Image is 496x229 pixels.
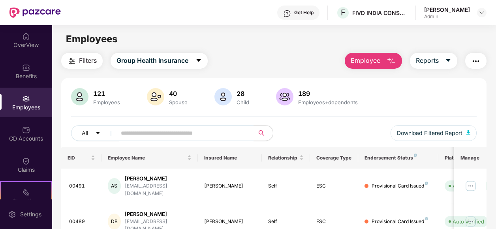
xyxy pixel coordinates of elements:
button: Employee [345,53,402,69]
div: ESC [316,182,352,190]
div: [PERSON_NAME] [204,182,256,190]
span: Reports [416,56,439,66]
img: svg+xml;base64,PHN2ZyB4bWxucz0iaHR0cDovL3d3dy53My5vcmcvMjAwMC9zdmciIHhtbG5zOnhsaW5rPSJodHRwOi8vd3... [276,88,293,105]
span: Employee [351,56,380,66]
div: 28 [235,90,251,98]
span: EID [68,155,89,161]
div: Stepathon [1,197,51,205]
button: Reportscaret-down [410,53,457,69]
img: manageButton [464,215,477,228]
div: ESC [316,218,352,225]
button: Group Health Insurancecaret-down [111,53,208,69]
div: [PERSON_NAME] [125,210,192,218]
span: Employee Name [108,155,186,161]
div: 00489 [69,218,95,225]
span: Filters [79,56,97,66]
img: svg+xml;base64,PHN2ZyB4bWxucz0iaHR0cDovL3d3dy53My5vcmcvMjAwMC9zdmciIHdpZHRoPSIyNCIgaGVpZ2h0PSIyNC... [471,56,481,66]
button: Download Filtered Report [391,125,477,141]
span: caret-down [195,57,202,64]
img: svg+xml;base64,PHN2ZyBpZD0iQmVuZWZpdHMiIHhtbG5zPSJodHRwOi8vd3d3LnczLm9yZy8yMDAwL3N2ZyIgd2lkdGg9Ij... [22,64,30,71]
img: svg+xml;base64,PHN2ZyBpZD0iRW1wbG95ZWVzIiB4bWxucz0iaHR0cDovL3d3dy53My5vcmcvMjAwMC9zdmciIHdpZHRoPS... [22,95,30,103]
button: Filters [61,53,103,69]
div: [EMAIL_ADDRESS][DOMAIN_NAME] [125,182,192,197]
div: Admin [424,13,470,20]
div: [PERSON_NAME] [204,218,256,225]
img: svg+xml;base64,PHN2ZyBpZD0iQ2xhaW0iIHhtbG5zPSJodHRwOi8vd3d3LnczLm9yZy8yMDAwL3N2ZyIgd2lkdGg9IjIwIi... [22,157,30,165]
div: Platform Status [445,155,488,161]
img: svg+xml;base64,PHN2ZyB4bWxucz0iaHR0cDovL3d3dy53My5vcmcvMjAwMC9zdmciIHhtbG5zOnhsaW5rPSJodHRwOi8vd3... [466,130,470,135]
div: Employees [92,99,122,105]
div: Provisional Card Issued [372,218,428,225]
span: Relationship [268,155,298,161]
img: svg+xml;base64,PHN2ZyB4bWxucz0iaHR0cDovL3d3dy53My5vcmcvMjAwMC9zdmciIHhtbG5zOnhsaW5rPSJodHRwOi8vd3... [214,88,232,105]
img: svg+xml;base64,PHN2ZyB4bWxucz0iaHR0cDovL3d3dy53My5vcmcvMjAwMC9zdmciIHhtbG5zOnhsaW5rPSJodHRwOi8vd3... [71,88,88,105]
div: Self [268,218,304,225]
div: Employees+dependents [297,99,359,105]
div: Endorsement Status [364,155,432,161]
button: Allcaret-down [71,125,119,141]
img: svg+xml;base64,PHN2ZyB4bWxucz0iaHR0cDovL3d3dy53My5vcmcvMjAwMC9zdmciIHdpZHRoPSIyNCIgaGVpZ2h0PSIyNC... [67,56,77,66]
img: svg+xml;base64,PHN2ZyBpZD0iSG9tZSIgeG1sbnM9Imh0dHA6Ly93d3cudzMub3JnLzIwMDAvc3ZnIiB3aWR0aD0iMjAiIG... [22,32,30,40]
img: svg+xml;base64,PHN2ZyB4bWxucz0iaHR0cDovL3d3dy53My5vcmcvMjAwMC9zdmciIHdpZHRoPSI4IiBoZWlnaHQ9IjgiIH... [414,154,417,157]
div: FIVD INDIA CONSULTING PRIVATE LIMITED [352,9,408,17]
div: Provisional Card Issued [372,182,428,190]
th: Insured Name [198,147,262,169]
th: Employee Name [101,147,198,169]
img: svg+xml;base64,PHN2ZyB4bWxucz0iaHR0cDovL3d3dy53My5vcmcvMjAwMC9zdmciIHdpZHRoPSI4IiBoZWlnaHQ9IjgiIH... [425,182,428,185]
span: search [254,130,269,136]
div: Spouse [167,99,189,105]
span: Group Health Insurance [116,56,188,66]
img: svg+xml;base64,PHN2ZyB4bWxucz0iaHR0cDovL3d3dy53My5vcmcvMjAwMC9zdmciIHdpZHRoPSIyMSIgaGVpZ2h0PSIyMC... [22,188,30,196]
div: [PERSON_NAME] [125,175,192,182]
button: search [254,125,273,141]
div: 189 [297,90,359,98]
span: All [82,129,88,137]
th: Relationship [262,147,310,169]
th: Coverage Type [310,147,358,169]
span: caret-down [445,57,451,64]
span: F [341,8,346,17]
img: New Pazcare Logo [9,8,61,18]
img: svg+xml;base64,PHN2ZyB4bWxucz0iaHR0cDovL3d3dy53My5vcmcvMjAwMC9zdmciIHdpZHRoPSI4IiBoZWlnaHQ9IjgiIH... [425,217,428,220]
img: svg+xml;base64,PHN2ZyBpZD0iSGVscC0zMngzMiIgeG1sbnM9Imh0dHA6Ly93d3cudzMub3JnLzIwMDAvc3ZnIiB3aWR0aD... [283,9,291,17]
div: 121 [92,90,122,98]
th: EID [61,147,101,169]
div: Child [235,99,251,105]
span: Employees [66,33,118,45]
div: Auto Verified [453,218,484,225]
img: svg+xml;base64,PHN2ZyBpZD0iU2V0dGluZy0yMHgyMCIgeG1sbnM9Imh0dHA6Ly93d3cudzMub3JnLzIwMDAvc3ZnIiB3aW... [8,210,16,218]
th: Manage [454,147,486,169]
div: Auto Verified [453,182,484,190]
div: 00491 [69,182,95,190]
div: 40 [167,90,189,98]
img: svg+xml;base64,PHN2ZyB4bWxucz0iaHR0cDovL3d3dy53My5vcmcvMjAwMC9zdmciIHhtbG5zOnhsaW5rPSJodHRwOi8vd3... [387,56,396,66]
img: svg+xml;base64,PHN2ZyBpZD0iQ0RfQWNjb3VudHMiIGRhdGEtbmFtZT0iQ0QgQWNjb3VudHMiIHhtbG5zPSJodHRwOi8vd3... [22,126,30,134]
div: [PERSON_NAME] [424,6,470,13]
img: svg+xml;base64,PHN2ZyBpZD0iRHJvcGRvd24tMzJ4MzIiIHhtbG5zPSJodHRwOi8vd3d3LnczLm9yZy8yMDAwL3N2ZyIgd2... [479,9,485,16]
img: svg+xml;base64,PHN2ZyB4bWxucz0iaHR0cDovL3d3dy53My5vcmcvMjAwMC9zdmciIHhtbG5zOnhsaW5rPSJodHRwOi8vd3... [147,88,164,105]
span: Download Filtered Report [397,129,462,137]
div: AS [108,178,121,194]
div: Settings [18,210,44,218]
div: Get Help [294,9,314,16]
img: manageButton [464,180,477,192]
div: Self [268,182,304,190]
span: caret-down [95,130,101,137]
